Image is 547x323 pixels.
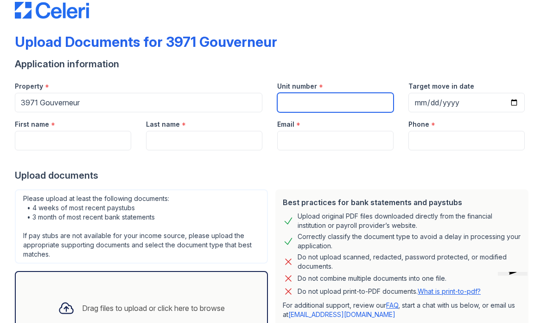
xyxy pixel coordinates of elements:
[15,120,49,129] label: First name
[298,232,521,251] div: Correctly classify the document type to avoid a delay in processing your application.
[283,197,521,208] div: Best practices for bank statements and paystubs
[15,2,89,19] img: CE_Logo_Blue-a8612792a0a2168367f1c8372b55b34899dd931a85d93a1a3d3e32e68fde9ad4.png
[277,120,294,129] label: Email
[15,82,43,91] label: Property
[15,58,532,71] div: Application information
[408,120,429,129] label: Phone
[146,120,180,129] label: Last name
[277,82,317,91] label: Unit number
[298,273,446,284] div: Do not combine multiple documents into one file.
[418,287,481,295] a: What is print-to-pdf?
[82,303,225,314] div: Drag files to upload or click here to browse
[15,33,277,50] div: Upload Documents for 3971 Gouverneur
[298,287,481,296] p: Do not upload print-to-PDF documents.
[386,301,398,309] a: FAQ
[298,212,521,230] div: Upload original PDF files downloaded directly from the financial institution or payroll provider’...
[298,252,521,271] div: Do not upload scanned, redacted, password protected, or modified documents.
[408,82,474,91] label: Target move in date
[15,169,532,182] div: Upload documents
[15,189,268,264] div: Please upload at least the following documents: • 4 weeks of most recent paystubs • 3 month of mo...
[494,272,539,315] iframe: chat widget
[283,301,521,319] p: For additional support, review our , start a chat with us below, or email us at
[288,310,395,318] a: [EMAIL_ADDRESS][DOMAIN_NAME]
